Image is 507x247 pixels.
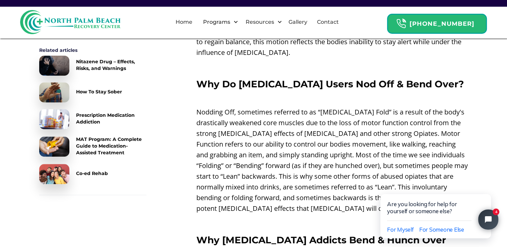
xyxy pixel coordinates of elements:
a: Home [172,11,196,33]
div: MAT Program: A Complete Guide to Medication-Assisted Treatment [76,136,146,156]
a: MAT Program: A Complete Guide to Medication-Assisted Treatment [39,136,146,157]
img: Header Calendar Icons [396,18,406,29]
iframe: Tidio Chat [366,173,507,247]
div: Prescription Medication Addiction [76,112,146,125]
div: Nitazene Drug – Effects, Risks, and Warnings [76,58,146,72]
div: Co-ed Rehab [76,170,108,177]
a: How To Stay Sober [39,82,146,102]
div: Programs [201,18,232,26]
p: Nodding Off, sometimes referred to as “[MEDICAL_DATA] Fold” is a result of the body's drastically... [196,107,468,214]
p: ‍ [196,217,468,228]
strong: [PHONE_NUMBER] [409,20,474,27]
p: ‍ [196,61,468,72]
a: Nitazene Drug – Effects, Risks, and Warnings [39,56,146,76]
strong: Why [MEDICAL_DATA] Addicts Bend & Hunch Over [196,234,446,246]
strong: Why Do [MEDICAL_DATA] Users Nod Off & Bend Over? [196,78,464,90]
a: Co-ed Rehab [39,164,146,184]
a: Contact [313,11,343,33]
div: How To Stay Sober [76,88,122,95]
div: Programs [197,11,240,33]
div: Resources [240,11,283,33]
p: ‍ [196,93,468,103]
div: Related articles [39,47,146,54]
a: Header Calendar Icons[PHONE_NUMBER] [387,10,487,34]
a: Prescription Medication Addiction [39,109,146,129]
a: Gallery [284,11,311,33]
div: Resources [244,18,275,26]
